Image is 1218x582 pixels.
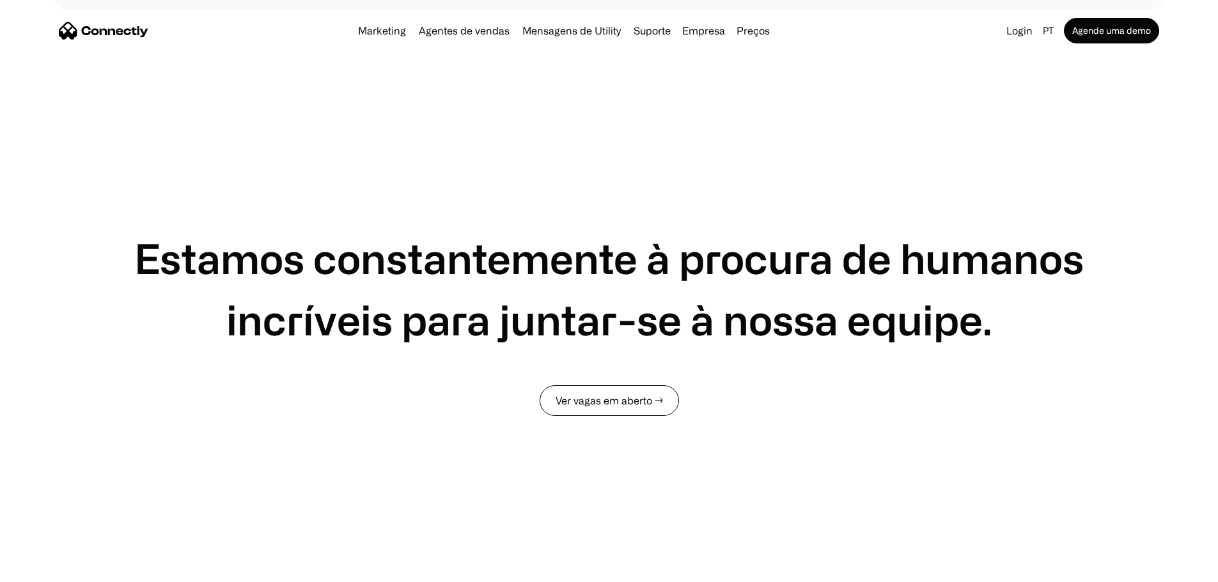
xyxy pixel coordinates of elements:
[59,21,148,40] a: home
[353,26,411,36] a: Marketing
[1043,22,1054,40] div: pt
[682,22,725,40] div: Empresa
[1064,18,1159,43] a: Agende uma demo
[629,26,676,36] a: Suporte
[731,26,775,36] a: Preços
[1001,22,1038,40] a: Login
[678,22,729,40] div: Empresa
[517,26,626,36] a: Mensagens de Utility
[414,26,515,36] a: Agentes de vendas
[540,385,679,416] a: Ver vagas em aberto →
[13,558,77,578] aside: Language selected: Português (Brasil)
[102,227,1116,350] h1: Estamos constantemente à procura de humanos incríveis para juntar-se à nossa equipe.
[1038,22,1061,40] div: pt
[26,560,77,578] ul: Language list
